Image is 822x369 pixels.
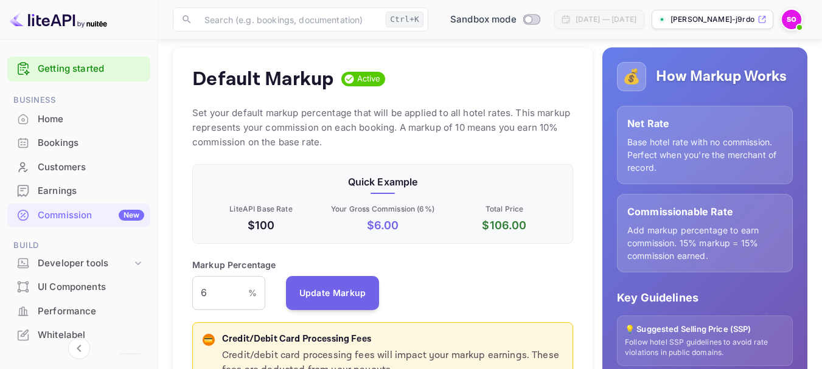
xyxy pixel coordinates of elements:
span: Business [7,94,150,107]
a: Getting started [38,62,144,76]
input: 0 [192,276,248,310]
a: CommissionNew [7,204,150,226]
p: 💰 [622,66,641,88]
div: Developer tools [38,257,132,271]
input: Search (e.g. bookings, documentation) [197,7,381,32]
a: Home [7,108,150,130]
p: $ 6.00 [324,217,441,233]
div: CommissionNew [7,204,150,227]
div: New [119,210,144,221]
div: Bookings [38,136,144,150]
h5: How Markup Works [656,67,787,86]
p: 💡 Suggested Selling Price (SSP) [625,323,785,336]
h4: Default Markup [192,67,334,91]
div: Customers [7,156,150,179]
a: Earnings [7,179,150,202]
div: UI Components [38,280,144,294]
div: Developer tools [7,253,150,274]
p: Credit/Debit Card Processing Fees [222,333,563,347]
div: Whitelabel [38,328,144,342]
div: Bookings [7,131,150,155]
p: Your Gross Commission ( 6 %) [324,204,441,215]
div: Performance [7,300,150,323]
p: Set your default markup percentage that will be applied to all hotel rates. This markup represent... [192,106,573,150]
img: LiteAPI logo [10,10,107,29]
a: Bookings [7,131,150,154]
p: $100 [203,217,319,233]
div: Getting started [7,57,150,81]
p: 💳 [204,334,213,345]
p: $ 106.00 [446,217,563,233]
p: [PERSON_NAME]-j9rdo.nui... [670,14,755,25]
div: [DATE] — [DATE] [576,14,636,25]
span: Build [7,239,150,252]
div: Earnings [38,184,144,198]
p: Key Guidelines [617,289,793,306]
div: Customers [38,160,144,174]
a: Performance [7,300,150,322]
div: Performance [38,305,144,319]
img: Samuel Ocloo [782,10,801,29]
div: Ctrl+K [386,12,423,27]
p: Add markup percentage to earn commission. 15% markup = 15% commission earned. [627,224,782,262]
span: Sandbox mode [450,13,517,27]
p: % [248,286,257,299]
div: Whitelabel [7,323,150,347]
button: Collapse navigation [68,337,90,359]
p: Total Price [446,204,563,215]
div: Switch to Production mode [445,13,545,27]
button: Update Markup [286,276,380,310]
p: Net Rate [627,116,782,131]
a: Customers [7,156,150,178]
p: Follow hotel SSP guidelines to avoid rate violations in public domains. [625,337,785,358]
div: Earnings [7,179,150,203]
div: Home [38,112,144,126]
span: Active [352,73,386,85]
p: Base hotel rate with no commission. Perfect when you're the merchant of record. [627,136,782,174]
p: LiteAPI Base Rate [203,204,319,215]
p: Markup Percentage [192,258,276,271]
a: Whitelabel [7,323,150,346]
p: Quick Example [203,174,563,189]
a: UI Components [7,275,150,298]
p: Commissionable Rate [627,204,782,219]
div: UI Components [7,275,150,299]
div: Home [7,108,150,131]
div: Commission [38,209,144,222]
